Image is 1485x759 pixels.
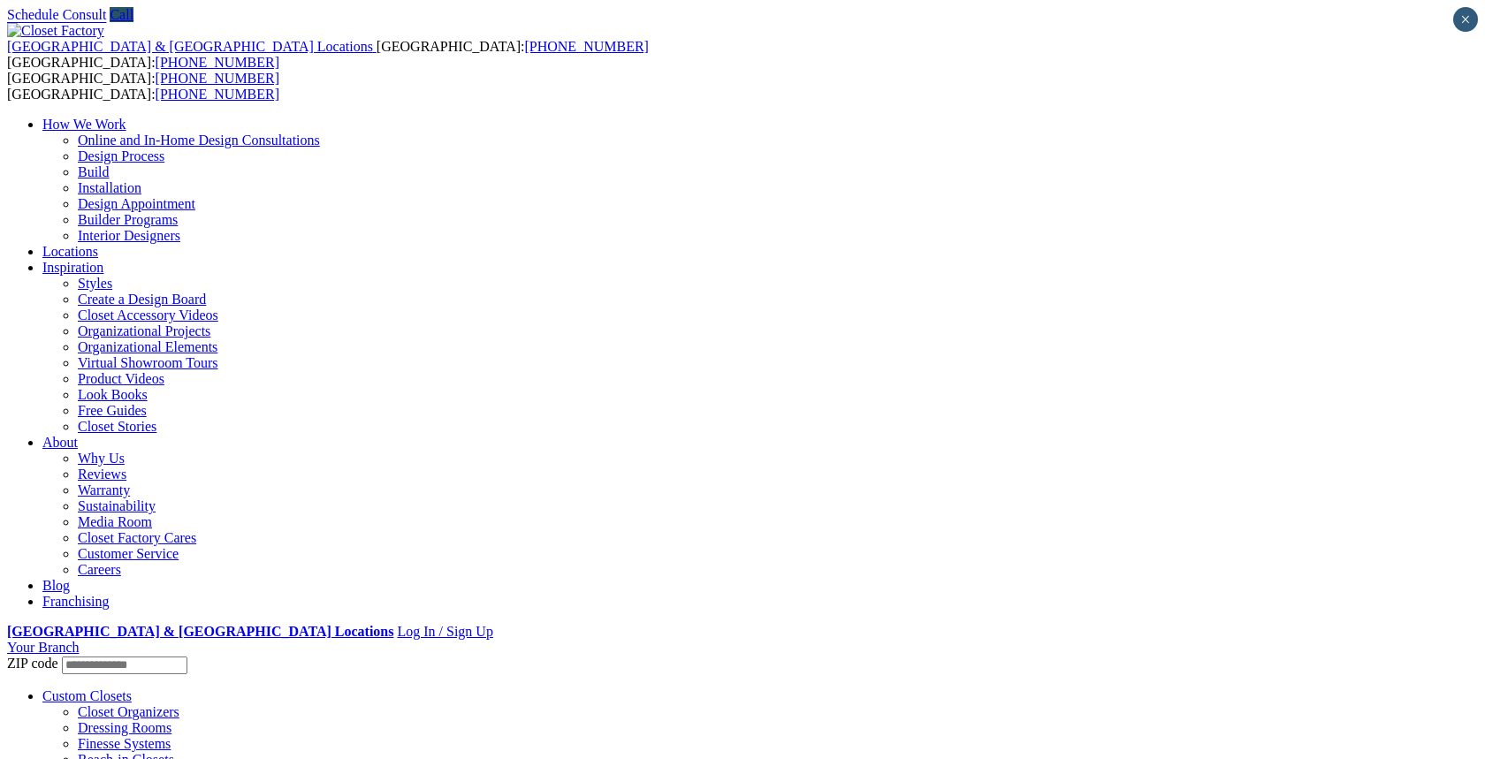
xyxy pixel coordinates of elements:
[78,212,178,227] a: Builder Programs
[78,339,217,354] a: Organizational Elements
[156,55,279,70] a: [PHONE_NUMBER]
[524,39,648,54] a: [PHONE_NUMBER]
[78,451,125,466] a: Why Us
[7,71,279,102] span: [GEOGRAPHIC_DATA]: [GEOGRAPHIC_DATA]:
[78,292,206,307] a: Create a Design Board
[78,704,179,719] a: Closet Organizers
[78,514,152,529] a: Media Room
[78,323,210,338] a: Organizational Projects
[42,594,110,609] a: Franchising
[78,164,110,179] a: Build
[78,736,171,751] a: Finesse Systems
[7,39,377,54] a: [GEOGRAPHIC_DATA] & [GEOGRAPHIC_DATA] Locations
[7,39,373,54] span: [GEOGRAPHIC_DATA] & [GEOGRAPHIC_DATA] Locations
[78,467,126,482] a: Reviews
[78,498,156,513] a: Sustainability
[78,228,180,243] a: Interior Designers
[7,23,104,39] img: Closet Factory
[7,640,79,655] a: Your Branch
[42,578,70,593] a: Blog
[78,371,164,386] a: Product Videos
[78,148,164,163] a: Design Process
[42,244,98,259] a: Locations
[78,196,195,211] a: Design Appointment
[78,180,141,195] a: Installation
[78,276,112,291] a: Styles
[7,656,58,671] span: ZIP code
[78,307,218,323] a: Closet Accessory Videos
[7,7,106,22] a: Schedule Consult
[78,419,156,434] a: Closet Stories
[78,355,218,370] a: Virtual Showroom Tours
[156,87,279,102] a: [PHONE_NUMBER]
[7,624,393,639] a: [GEOGRAPHIC_DATA] & [GEOGRAPHIC_DATA] Locations
[78,546,179,561] a: Customer Service
[78,403,147,418] a: Free Guides
[62,657,187,674] input: Enter your Zip code
[78,482,130,497] a: Warranty
[397,624,492,639] a: Log In / Sign Up
[78,133,320,148] a: Online and In-Home Design Consultations
[42,260,103,275] a: Inspiration
[42,435,78,450] a: About
[156,71,279,86] a: [PHONE_NUMBER]
[1453,7,1478,32] button: Close
[7,39,649,70] span: [GEOGRAPHIC_DATA]: [GEOGRAPHIC_DATA]:
[78,562,121,577] a: Careers
[42,117,126,132] a: How We Work
[110,7,133,22] a: Call
[78,530,196,545] a: Closet Factory Cares
[42,688,132,703] a: Custom Closets
[78,720,171,735] a: Dressing Rooms
[78,387,148,402] a: Look Books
